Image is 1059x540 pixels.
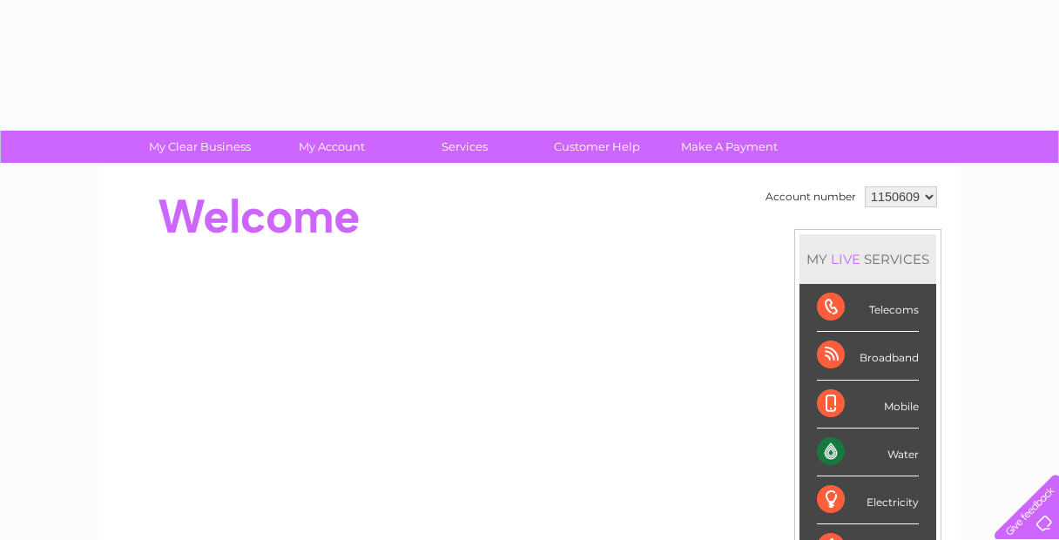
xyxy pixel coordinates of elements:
[817,381,919,429] div: Mobile
[827,251,864,267] div: LIVE
[817,332,919,380] div: Broadband
[817,476,919,524] div: Electricity
[260,131,404,163] a: My Account
[658,131,801,163] a: Make A Payment
[799,234,936,284] div: MY SERVICES
[393,131,536,163] a: Services
[817,429,919,476] div: Water
[128,131,272,163] a: My Clear Business
[761,182,860,212] td: Account number
[525,131,669,163] a: Customer Help
[817,284,919,332] div: Telecoms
